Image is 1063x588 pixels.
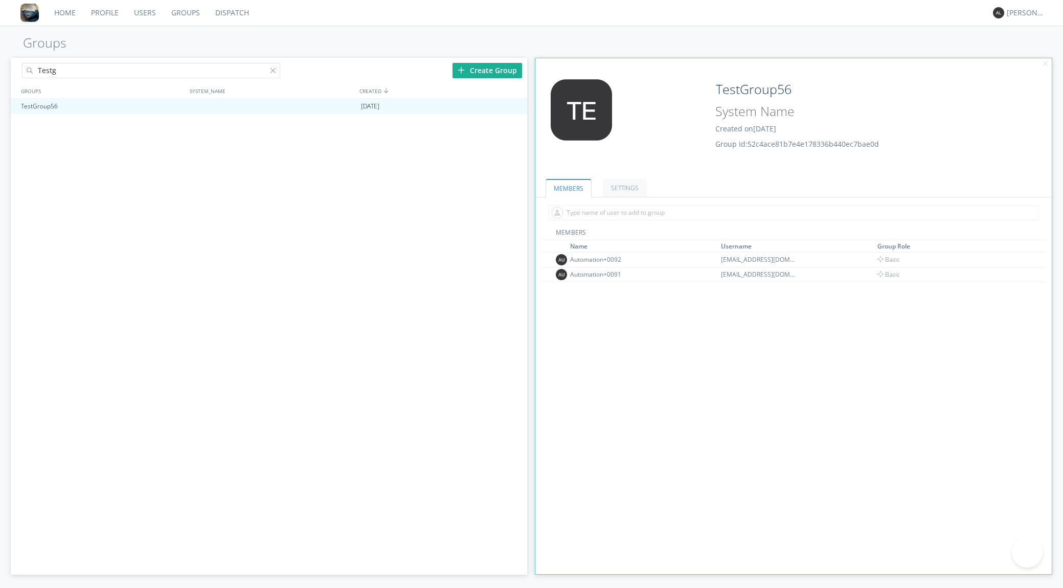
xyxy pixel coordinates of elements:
[556,254,567,265] img: 373638.png
[357,83,527,98] div: CREATED
[603,179,647,197] a: SETTINGS
[753,124,776,133] span: [DATE]
[546,179,592,197] a: MEMBERS
[719,240,876,253] th: Toggle SortBy
[570,255,647,264] div: Automation+0092
[1012,537,1043,568] iframe: Toggle Customer Support
[570,270,647,279] div: Automation+0091
[715,139,879,149] span: Group Id: 52c4ace81b7e4e178336b440ec7bae0d
[453,63,522,78] div: Create Group
[712,79,877,100] input: Group Name
[715,124,776,133] span: Created on
[556,269,567,280] img: 373638.png
[187,83,356,98] div: SYSTEM_NAME
[1042,61,1049,68] img: cancel.svg
[569,240,719,253] th: Toggle SortBy
[361,99,379,114] span: [DATE]
[877,270,900,279] span: Basic
[11,99,527,114] a: TestGroup56[DATE]
[458,66,465,74] img: plus.svg
[543,79,620,141] img: 373638.png
[721,270,798,279] div: [EMAIL_ADDRESS][DOMAIN_NAME]
[18,83,185,98] div: GROUPS
[548,205,1039,220] input: Type name of user to add to group
[18,99,187,114] div: TestGroup56
[540,228,1047,240] div: MEMBERS
[1007,8,1045,18] div: [PERSON_NAME]
[721,255,798,264] div: [EMAIL_ADDRESS][DOMAIN_NAME]
[22,63,280,78] input: Search groups
[20,4,39,22] img: 8ff700cf5bab4eb8a436322861af2272
[876,240,1027,253] th: Toggle SortBy
[877,255,900,264] span: Basic
[993,7,1004,18] img: 373638.png
[712,102,877,121] input: System Name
